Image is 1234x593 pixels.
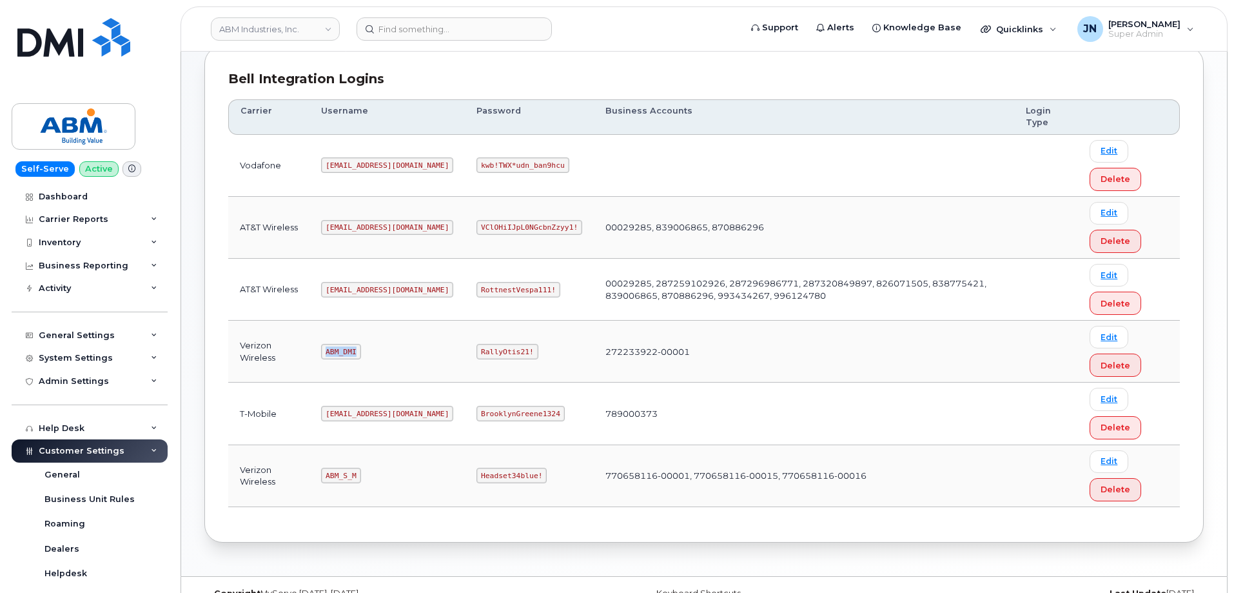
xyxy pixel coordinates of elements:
a: Edit [1090,264,1128,286]
div: Joe Nguyen Jr. [1068,16,1203,42]
td: Vodafone [228,135,309,197]
span: Delete [1101,359,1130,372]
code: [EMAIL_ADDRESS][DOMAIN_NAME] [321,406,453,421]
a: Support [742,15,807,41]
code: RottnestVespa111! [476,282,560,297]
td: 770658116-00001, 770658116-00015, 770658116-00016 [594,445,1014,507]
span: Quicklinks [996,24,1043,34]
a: Edit [1090,326,1128,348]
th: Business Accounts [594,99,1014,135]
span: Support [762,21,798,34]
td: T-Mobile [228,383,309,445]
a: ABM Industries, Inc. [211,17,340,41]
button: Delete [1090,478,1141,501]
th: Password [465,99,594,135]
code: Headset34blue! [476,468,547,483]
div: Quicklinks [972,16,1066,42]
span: Alerts [827,21,854,34]
input: Find something... [357,17,552,41]
span: JN [1083,21,1097,37]
code: [EMAIL_ADDRESS][DOMAIN_NAME] [321,220,453,236]
th: Carrier [228,99,309,135]
code: ABM_DMI [321,344,360,359]
code: kwb!TWX*udn_ban9hcu [476,157,569,173]
button: Delete [1090,354,1141,377]
a: Edit [1090,450,1128,473]
code: VClOHiIJpL0NGcbnZzyy1! [476,220,582,236]
span: Delete [1101,483,1130,496]
span: Delete [1101,297,1130,310]
td: AT&T Wireless [228,259,309,321]
th: Username [309,99,465,135]
code: [EMAIL_ADDRESS][DOMAIN_NAME] [321,157,453,173]
button: Delete [1090,168,1141,191]
td: Verizon Wireless [228,445,309,507]
td: 00029285, 839006865, 870886296 [594,197,1014,259]
div: Bell Integration Logins [228,70,1180,88]
span: Delete [1101,421,1130,434]
a: Edit [1090,140,1128,163]
code: BrooklynGreene1324 [476,406,564,421]
span: Delete [1101,173,1130,185]
span: Delete [1101,235,1130,247]
span: Super Admin [1108,29,1180,39]
td: 00029285, 287259102926, 287296986771, 287320849897, 826071505, 838775421, 839006865, 870886296, 9... [594,259,1014,321]
code: [EMAIL_ADDRESS][DOMAIN_NAME] [321,282,453,297]
span: Knowledge Base [883,21,961,34]
td: Verizon Wireless [228,321,309,383]
th: Login Type [1014,99,1078,135]
a: Knowledge Base [863,15,970,41]
td: 272233922-00001 [594,321,1014,383]
a: Alerts [807,15,863,41]
code: ABM_S_M [321,468,360,483]
button: Delete [1090,292,1141,315]
a: Edit [1090,202,1128,225]
td: 789000373 [594,383,1014,445]
button: Delete [1090,416,1141,439]
button: Delete [1090,230,1141,253]
td: AT&T Wireless [228,197,309,259]
code: RallyOtis21! [476,344,538,359]
span: [PERSON_NAME] [1108,19,1180,29]
a: Edit [1090,388,1128,410]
